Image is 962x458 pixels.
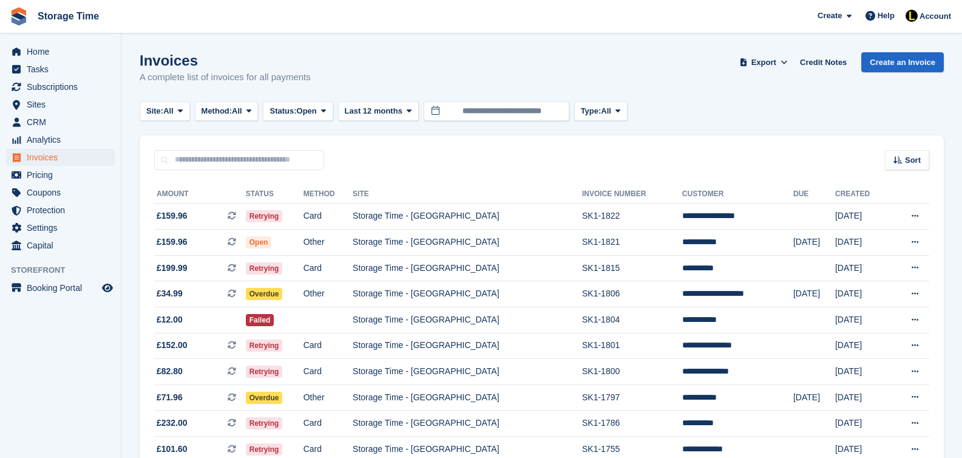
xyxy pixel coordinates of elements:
[33,6,104,26] a: Storage Time
[269,105,296,117] span: Status:
[6,166,115,183] a: menu
[246,314,274,326] span: Failed
[146,105,163,117] span: Site:
[11,264,121,276] span: Storefront
[582,255,682,281] td: SK1-1815
[338,101,419,121] button: Last 12 months
[27,219,100,236] span: Settings
[27,202,100,219] span: Protection
[297,105,317,117] span: Open
[353,359,582,385] td: Storage Time - [GEOGRAPHIC_DATA]
[140,52,311,69] h1: Invoices
[582,307,682,333] td: SK1-1804
[303,185,353,204] th: Method
[140,70,311,84] p: A complete list of invoices for all payments
[157,210,188,222] span: £159.96
[6,149,115,166] a: menu
[795,52,852,72] a: Credit Notes
[582,203,682,230] td: SK1-1822
[835,333,889,359] td: [DATE]
[835,255,889,281] td: [DATE]
[582,281,682,307] td: SK1-1806
[27,78,100,95] span: Subscriptions
[906,10,918,22] img: Laaibah Sarwar
[835,385,889,411] td: [DATE]
[6,96,115,113] a: menu
[353,255,582,281] td: Storage Time - [GEOGRAPHIC_DATA]
[353,411,582,437] td: Storage Time - [GEOGRAPHIC_DATA]
[27,96,100,113] span: Sites
[905,154,921,166] span: Sort
[157,365,183,378] span: £82.80
[582,185,682,204] th: Invoice Number
[737,52,790,72] button: Export
[246,340,283,352] span: Retrying
[582,359,682,385] td: SK1-1800
[195,101,259,121] button: Method: All
[861,52,944,72] a: Create an Invoice
[303,359,353,385] td: Card
[27,61,100,78] span: Tasks
[751,56,776,69] span: Export
[878,10,895,22] span: Help
[303,203,353,230] td: Card
[353,333,582,359] td: Storage Time - [GEOGRAPHIC_DATA]
[157,236,188,248] span: £159.96
[303,281,353,307] td: Other
[246,236,272,248] span: Open
[353,203,582,230] td: Storage Time - [GEOGRAPHIC_DATA]
[263,101,333,121] button: Status: Open
[246,392,283,404] span: Overdue
[100,281,115,295] a: Preview store
[303,255,353,281] td: Card
[27,114,100,131] span: CRM
[157,287,183,300] span: £34.99
[303,333,353,359] td: Card
[6,78,115,95] a: menu
[353,385,582,411] td: Storage Time - [GEOGRAPHIC_DATA]
[27,184,100,201] span: Coupons
[818,10,842,22] span: Create
[835,307,889,333] td: [DATE]
[303,230,353,256] td: Other
[157,262,188,275] span: £199.99
[793,385,835,411] td: [DATE]
[682,185,793,204] th: Customer
[6,114,115,131] a: menu
[353,230,582,256] td: Storage Time - [GEOGRAPHIC_DATA]
[10,7,28,26] img: stora-icon-8386f47178a22dfd0bd8f6a31ec36ba5ce8667c1dd55bd0f319d3a0aa187defe.svg
[574,101,628,121] button: Type: All
[6,43,115,60] a: menu
[246,288,283,300] span: Overdue
[345,105,402,117] span: Last 12 months
[835,281,889,307] td: [DATE]
[353,185,582,204] th: Site
[6,184,115,201] a: menu
[303,411,353,437] td: Card
[157,443,188,456] span: £101.60
[835,185,889,204] th: Created
[582,333,682,359] td: SK1-1801
[232,105,242,117] span: All
[835,203,889,230] td: [DATE]
[27,237,100,254] span: Capital
[246,443,283,456] span: Retrying
[246,262,283,275] span: Retrying
[601,105,611,117] span: All
[246,366,283,378] span: Retrying
[202,105,232,117] span: Method:
[157,339,188,352] span: £152.00
[6,202,115,219] a: menu
[154,185,246,204] th: Amount
[140,101,190,121] button: Site: All
[6,131,115,148] a: menu
[835,411,889,437] td: [DATE]
[157,417,188,429] span: £232.00
[6,237,115,254] a: menu
[582,385,682,411] td: SK1-1797
[793,230,835,256] td: [DATE]
[157,391,183,404] span: £71.96
[246,185,303,204] th: Status
[581,105,601,117] span: Type:
[27,149,100,166] span: Invoices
